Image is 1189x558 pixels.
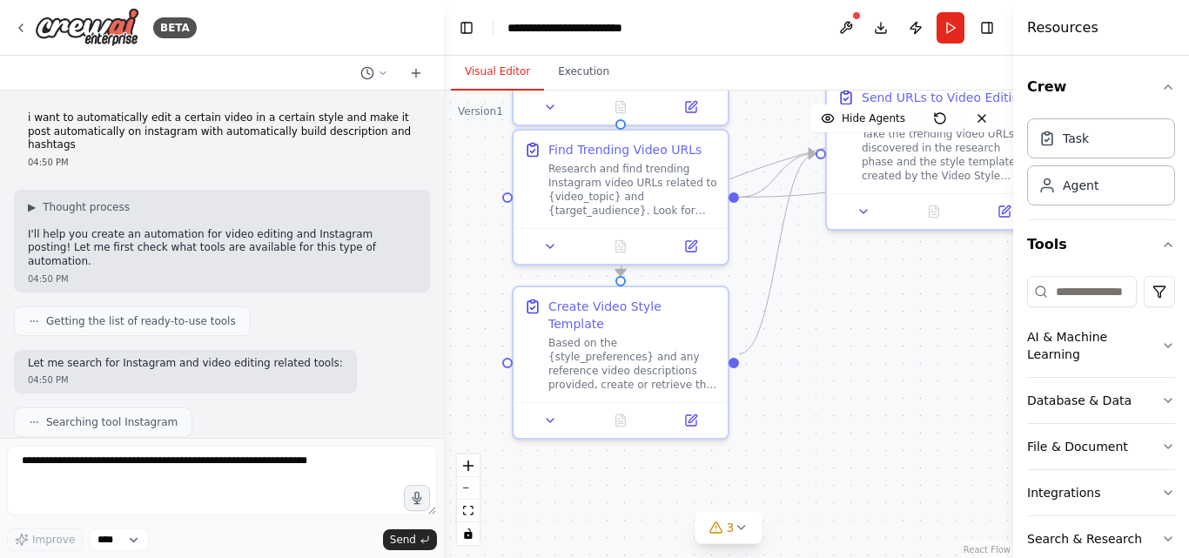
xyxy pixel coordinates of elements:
[512,129,729,266] div: Find Trending Video URLsResearch and find trending Instagram video URLs related to {video_topic} ...
[584,410,658,431] button: No output available
[28,200,36,214] span: ▶
[695,512,762,544] button: 3
[28,111,416,152] p: i want to automatically edit a certain video in a certain style and make it post automatically on...
[35,8,139,47] img: Logo
[739,145,816,206] g: Edge from fdc7b478-b11d-4ff8-9b4c-d2420d3065cd to 58402b47-01e5-49f4-a366-8280d8fd857f
[28,357,343,371] p: Let me search for Instagram and video editing related tools:
[1027,17,1098,38] h4: Resources
[43,200,130,214] span: Thought process
[402,63,430,84] button: Start a new chat
[28,228,416,269] p: I'll help you create an automation for video editing and Instagram posting! Let me first check wh...
[7,528,83,551] button: Improve
[661,236,721,257] button: Open in side panel
[457,477,480,500] button: zoom out
[512,286,729,440] div: Create Video Style TemplateBased on the {style_preferences} and any reference video descriptions ...
[584,97,658,118] button: No output available
[1027,314,1175,377] button: AI & Machine Learning
[28,156,416,169] div: 04:50 PM
[548,162,717,218] div: Research and find trending Instagram video URLs related to {video_topic} and {target_audience}. L...
[46,415,178,429] span: Searching tool Instagram
[28,272,416,286] div: 04:50 PM
[46,314,236,328] span: Getting the list of ready-to-use tools
[964,545,1011,555] a: React Flow attribution
[661,410,721,431] button: Open in side panel
[454,16,479,40] button: Hide left sidebar
[1027,378,1175,423] button: Database & Data
[28,373,343,387] div: 04:50 PM
[548,141,702,158] div: Find Trending Video URLs
[383,529,437,550] button: Send
[544,54,623,91] button: Execution
[974,201,1034,222] button: Open in side panel
[975,16,999,40] button: Hide right sidebar
[28,200,130,214] button: ▶Thought process
[458,104,503,118] div: Version 1
[457,454,480,477] button: zoom in
[727,519,735,536] span: 3
[862,127,1031,183] div: Take the trending video URLs discovered in the research phase and the style template created by t...
[404,485,430,511] button: Click to speak your automation idea
[451,54,544,91] button: Visual Editor
[1027,111,1175,219] div: Crew
[507,19,622,37] nav: breadcrumb
[739,145,816,363] g: Edge from a6032eb7-2e61-4969-be1c-2ba214cb8607 to 58402b47-01e5-49f4-a366-8280d8fd857f
[842,111,905,125] span: Hide Agents
[1027,424,1175,469] button: File & Document
[1027,220,1175,269] button: Tools
[548,298,717,333] div: Create Video Style Template
[1027,63,1175,111] button: Crew
[548,336,717,392] div: Based on the {style_preferences} and any reference video descriptions provided, create or retriev...
[353,63,395,84] button: Switch to previous chat
[457,522,480,545] button: toggle interactivity
[1063,130,1089,147] div: Task
[584,236,658,257] button: No output available
[457,500,480,522] button: fit view
[825,77,1043,231] div: Send URLs to Video Editing ServiceTake the trending video URLs discovered in the research phase a...
[32,533,75,547] span: Improve
[1027,470,1175,515] button: Integrations
[390,533,416,547] span: Send
[810,104,916,132] button: Hide Agents
[1063,177,1098,194] div: Agent
[661,97,721,118] button: Open in side panel
[897,201,971,222] button: No output available
[457,454,480,545] div: React Flow controls
[153,17,197,38] div: BETA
